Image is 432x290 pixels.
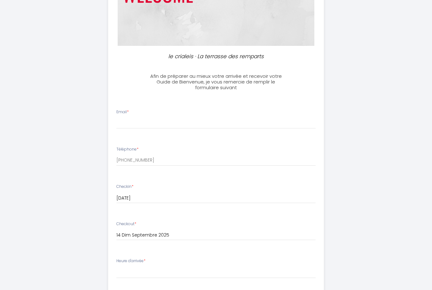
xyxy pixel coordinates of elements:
h3: Afin de préparer au mieux votre arrivée et recevoir votre Guide de Bienvenue, je vous remercie de... [145,73,286,90]
label: Téléphone [116,146,139,152]
label: Heure d'arrivée [116,258,145,264]
label: Email [116,109,129,115]
label: Checkout [116,221,136,227]
label: Checkin [116,184,133,190]
p: le crialeis · La terrasse des remparts [148,52,284,61]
